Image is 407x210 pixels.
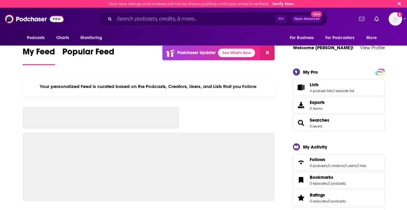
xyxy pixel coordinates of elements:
[397,12,402,17] svg: Email not verified
[293,115,385,131] span: Searches
[303,69,318,75] div: My Pro
[294,17,320,20] span: Open Advanced
[310,124,322,128] a: 3 saved
[272,2,294,6] a: Verify Now
[310,181,327,186] a: 0 episodes
[23,46,55,65] a: My Feed
[293,79,385,96] span: Lists
[327,164,328,168] span: ,
[5,13,64,25] img: Podchaser - Follow, Share and Rate Podcasts
[56,34,69,42] span: Charts
[293,45,353,50] a: Welcome [PERSON_NAME]!
[310,117,329,123] a: Searches
[376,69,384,74] a: PRO
[293,97,385,113] a: Exports
[376,70,384,74] span: PRO
[310,199,327,203] a: 0 episodes
[357,164,366,168] a: 0 lists
[310,100,325,105] span: Exports
[291,15,322,23] button: Open AdvancedNew
[357,14,367,24] a: Show notifications dropdown
[366,34,377,42] span: More
[27,34,45,42] span: Podcasts
[362,32,384,44] button: open menu
[310,164,327,168] a: 0 podcasts
[310,82,354,87] a: Lists
[98,12,327,26] div: Search podcasts, credits, & more...
[360,45,385,50] a: View Profile
[325,34,355,42] span: For Podcasters
[333,89,333,93] span: ,
[275,15,287,23] span: ⌘ K
[80,34,102,42] span: Monitoring
[389,12,402,26] span: Logged in as jjomalley
[310,175,333,180] span: Bookmarks
[293,172,385,188] span: Bookmarks
[311,11,322,17] span: New
[310,157,366,162] a: Follows
[303,144,327,150] div: My Activity
[23,46,55,61] span: My Feed
[310,82,319,87] span: Lists
[109,2,294,6] div: Your new ratings and reviews will not be shown publicly until your email is verified.
[62,46,114,65] a: Popular Feed
[76,32,110,44] button: open menu
[218,49,255,57] a: See What's New
[23,76,275,97] div: Your personalized Feed is curated based on the Podcasts, Creators, Users, and Lists that you Follow.
[345,164,356,168] a: 0 users
[295,193,307,202] a: Ratings
[310,175,346,180] a: Bookmarks
[310,192,325,198] span: Ratings
[295,83,307,92] a: Lists
[372,14,381,24] a: Show notifications dropdown
[328,199,346,203] a: 0 podcasts
[328,164,344,168] a: 0 creators
[310,89,333,93] a: 4 podcast lists
[333,89,354,93] a: 1 episode list
[23,32,53,44] button: open menu
[328,181,346,186] a: 0 podcasts
[389,12,402,26] img: User Profile
[177,50,216,55] p: Podchaser Update!
[295,119,307,127] a: Searches
[295,158,307,167] a: Follows
[62,46,114,61] span: Popular Feed
[295,101,307,109] span: Exports
[344,164,345,168] span: ,
[293,154,385,171] span: Follows
[290,34,314,42] span: For Business
[389,12,402,26] button: Show profile menu
[295,176,307,184] a: Bookmarks
[310,157,325,162] span: Follows
[310,106,325,111] span: 0 items
[286,32,322,44] button: open menu
[310,192,346,198] a: Ratings
[114,14,275,24] input: Search podcasts, credits, & more...
[293,190,385,206] span: Ratings
[321,32,364,44] button: open menu
[52,32,73,44] a: Charts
